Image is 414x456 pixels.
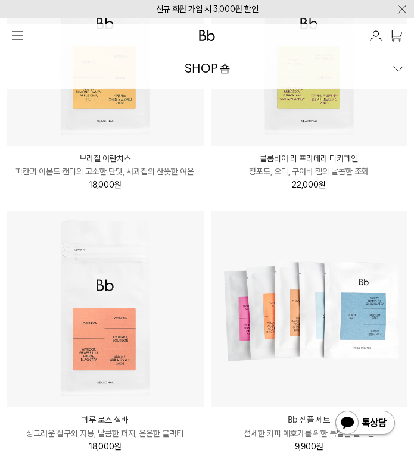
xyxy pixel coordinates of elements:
img: 로고 [199,30,216,41]
img: 카카오톡 채널 1:1 채팅 버튼 [334,410,396,438]
span: 18,000 [89,442,122,451]
p: 콜롬비아 라 프라데라 디카페인 [211,152,408,165]
a: 브라질 아란치스 피칸과 아몬드 캔디의 고소한 단맛, 사과칩의 산뜻한 여운 [7,152,204,179]
p: 싱그러운 살구와 자몽, 달콤한 퍼지, 은은한 블랙티 [7,427,204,440]
span: 원 [114,180,122,189]
a: 페루 로스 실바 싱그러운 살구와 자몽, 달콤한 퍼지, 은은한 블랙티 [7,413,204,440]
a: 신규 회원 가입 시 3,000원 할인 [156,4,259,14]
div: SHOP 숍 [185,60,230,77]
span: 22,000 [292,180,326,189]
p: 청포도, 오디, 구아바 잼의 달콤한 조화 [211,165,408,178]
p: 피칸과 아몬드 캔디의 고소한 단맛, 사과칩의 산뜻한 여운 [7,165,204,178]
p: 섬세한 커피 애호가를 위한 특별한 컬렉션 [211,427,408,440]
span: 원 [319,180,326,189]
img: Bb 샘플 세트 [211,211,408,408]
a: 콜롬비아 라 프라데라 디카페인 청포도, 오디, 구아바 잼의 달콤한 조화 [211,152,408,179]
span: 18,000 [89,180,122,189]
p: 페루 로스 실바 [7,413,204,426]
span: 9,900 [295,442,323,451]
img: 페루 로스 실바 [7,211,204,408]
p: Bb 샘플 세트 [211,413,408,426]
span: 원 [114,442,122,451]
a: Bb 샘플 세트 섬세한 커피 애호가를 위한 특별한 컬렉션 [211,413,408,440]
span: 원 [316,442,323,451]
p: 브라질 아란치스 [7,152,204,165]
